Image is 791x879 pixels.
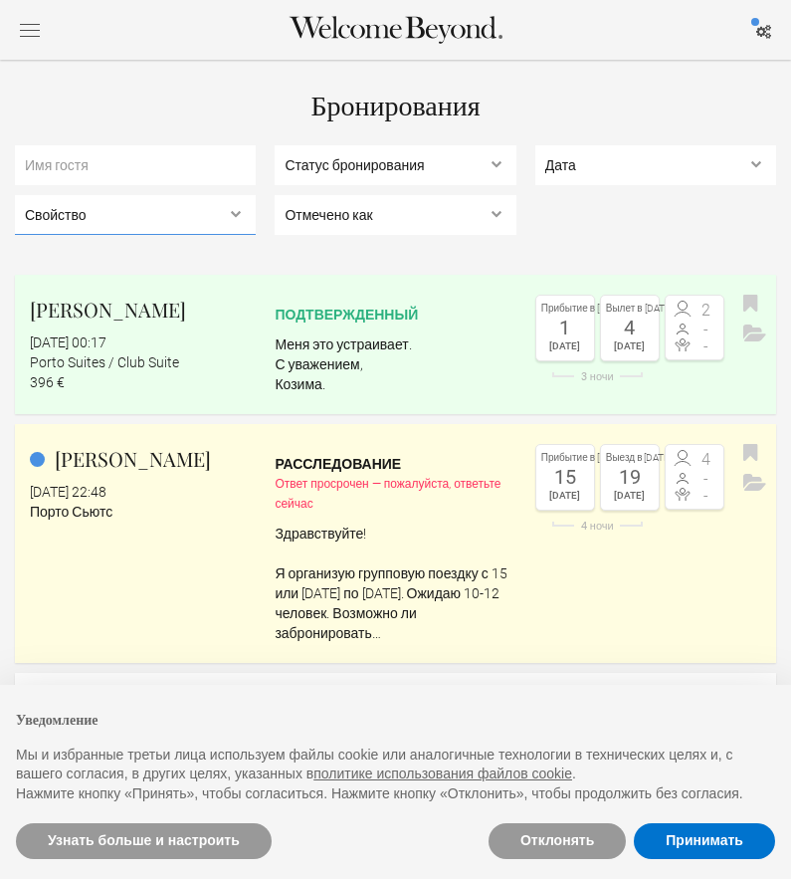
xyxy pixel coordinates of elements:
button: Отклонять [489,823,626,859]
font: Вылет в [DATE] [606,303,673,314]
button: Архив [738,469,771,499]
font: [DATE] [614,490,645,501]
font: - [703,469,708,488]
font: Выезд в [DATE] [606,452,673,463]
font: 19 [619,465,641,489]
font: 3 ночи [581,370,614,383]
a: [PERSON_NAME] [DATE] 22:48 Порто Сьютс Расследование Ответ просрочен — пожалуйста, ответьте сейча... [15,424,776,663]
font: Нажмите кнопку «Принять», чтобы согласиться. Нажмите кнопку «Отклонить», чтобы продолжить без сог... [16,785,743,801]
font: - [703,486,708,505]
font: 2 [701,301,710,320]
font: . [572,766,576,781]
font: 396 € [30,374,65,390]
font: Уведомление [16,710,98,729]
font: [DATE] [614,340,645,351]
font: Porto Suites / Club Suite [30,354,179,370]
font: [DATE] [549,340,580,351]
font: Здравствуйте! [275,526,366,542]
font: Расследование [275,456,401,472]
font: [DATE] [549,490,580,501]
font: - [703,320,708,338]
button: Узнать больше и настроить [16,823,272,859]
a: политика в отношении файлов cookie — ссылка открывается в новой вкладке [313,766,572,781]
font: С уважением, [275,356,362,372]
font: - [703,336,708,355]
a: [PERSON_NAME] [DATE] 00:17 Porto Suites / Club Suite 396 € подтвержденный Меня это устраивает.С у... [15,275,776,414]
button: Закладка [738,290,763,320]
font: [DATE] 22:48 [30,484,106,500]
font: Мы и избранные третьи лица используем файлы cookie или аналогичные технологии в технических целях... [16,747,733,782]
font: 4 [701,450,710,469]
font: Узнать больше и настроить [48,832,240,848]
font: Отклонять [520,832,594,848]
font: 4 [624,316,635,339]
font: Бронирования [310,86,480,122]
button: Архив [738,320,771,349]
font: 15 [554,465,576,489]
font: Принимать [666,832,743,848]
font: Прибытие в [DATE] [541,303,625,314]
button: Закладка [738,439,763,469]
font: [DATE] 00:17 [30,334,106,350]
font: Я организую групповую поездку с 15 или [DATE] по [DATE]. Ожидаю 10-12 человек. Возможно ли заброн... [275,565,506,641]
font: 4 ночи [581,520,614,533]
input: Имя гостя [15,145,256,185]
font: подтвержденный [275,307,418,323]
font: [PERSON_NAME] [55,445,211,472]
font: Порто Сьютс [30,504,112,520]
font: Меня это устраивает. [275,336,411,352]
font: Прибытие в [DATE] [541,452,625,463]
font: 1 [559,316,570,339]
font: политике использования файлов cookie [313,766,572,781]
font: [PERSON_NAME] [30,296,186,323]
font: Козима. [275,376,324,392]
button: Принимать [634,823,775,859]
font: Ответ просрочен — пожалуйста, ответьте сейчас [275,477,500,511]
